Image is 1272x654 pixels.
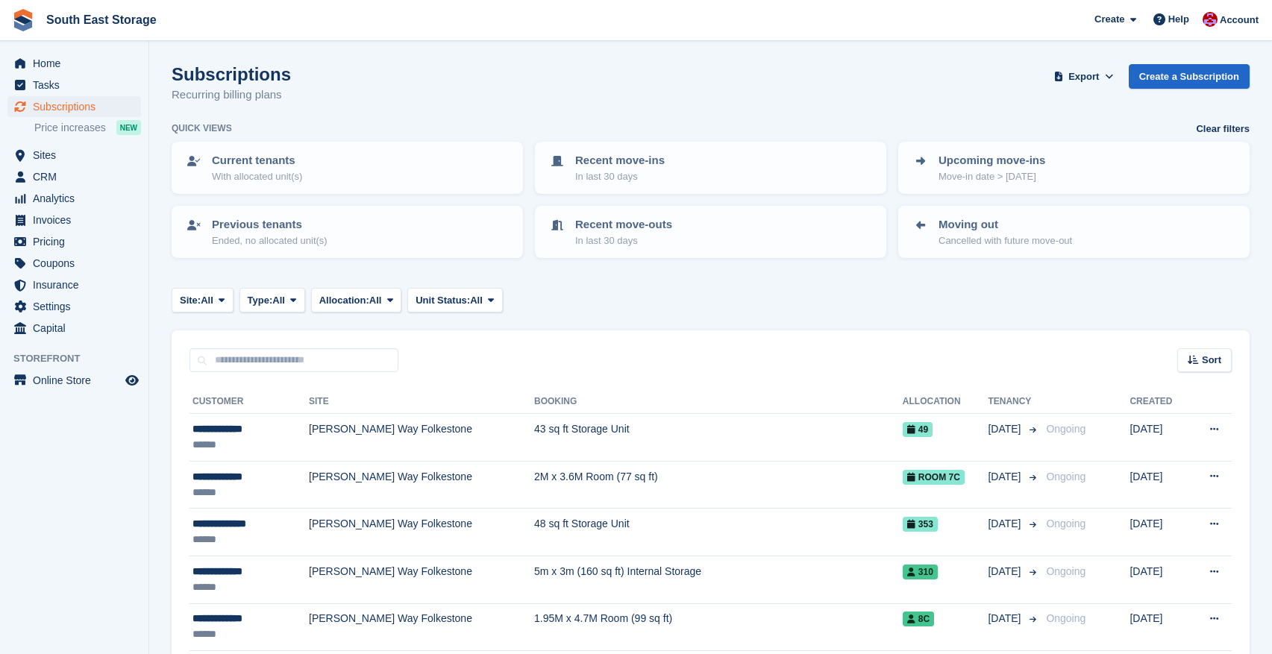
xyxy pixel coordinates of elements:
[903,565,938,579] span: 310
[534,390,903,414] th: Booking
[248,293,273,308] span: Type:
[988,611,1024,626] span: [DATE]
[1130,556,1188,603] td: [DATE]
[309,414,534,462] td: [PERSON_NAME] Way Folkestone
[7,370,141,391] a: menu
[7,210,141,230] a: menu
[1220,13,1259,28] span: Account
[900,143,1248,192] a: Upcoming move-ins Move-in date > [DATE]
[33,274,122,295] span: Insurance
[34,121,106,135] span: Price increases
[575,152,665,169] p: Recent move-ins
[1202,353,1221,368] span: Sort
[309,603,534,651] td: [PERSON_NAME] Way Folkestone
[1046,518,1085,529] span: Ongoing
[309,509,534,556] td: [PERSON_NAME] Way Folkestone
[7,75,141,95] a: menu
[939,152,1045,169] p: Upcoming move-ins
[470,293,483,308] span: All
[33,75,122,95] span: Tasks
[534,556,903,603] td: 5m x 3m (160 sq ft) Internal Storage
[172,64,291,84] h1: Subscriptions
[939,169,1045,184] p: Move-in date > [DATE]
[33,96,122,117] span: Subscriptions
[575,216,672,233] p: Recent move-outs
[575,169,665,184] p: In last 30 days
[7,145,141,166] a: menu
[1068,69,1099,84] span: Export
[903,390,989,414] th: Allocation
[272,293,285,308] span: All
[172,122,232,135] h6: Quick views
[172,288,234,312] button: Site: All
[1129,64,1250,89] a: Create a Subscription
[903,470,965,485] span: Room 7c
[1196,122,1250,136] a: Clear filters
[988,390,1040,414] th: Tenancy
[7,318,141,339] a: menu
[33,53,122,74] span: Home
[1168,12,1189,27] span: Help
[173,207,521,257] a: Previous tenants Ended, no allocated unit(s)
[7,296,141,317] a: menu
[201,293,213,308] span: All
[309,556,534,603] td: [PERSON_NAME] Way Folkestone
[116,120,141,135] div: NEW
[319,293,369,308] span: Allocation:
[988,564,1024,579] span: [DATE]
[369,293,382,308] span: All
[33,370,122,391] span: Online Store
[1130,603,1188,651] td: [DATE]
[939,216,1072,233] p: Moving out
[239,288,305,312] button: Type: All
[7,253,141,274] a: menu
[311,288,402,312] button: Allocation: All
[1046,471,1085,482] span: Ongoing
[33,145,122,166] span: Sites
[33,318,122,339] span: Capital
[1130,509,1188,556] td: [DATE]
[13,351,148,366] span: Storefront
[212,233,328,248] p: Ended, no allocated unit(s)
[212,216,328,233] p: Previous tenants
[1051,64,1117,89] button: Export
[7,96,141,117] a: menu
[1046,423,1085,435] span: Ongoing
[212,169,302,184] p: With allocated unit(s)
[536,143,885,192] a: Recent move-ins In last 30 days
[123,371,141,389] a: Preview store
[903,611,934,626] span: 8C
[173,143,521,192] a: Current tenants With allocated unit(s)
[534,461,903,509] td: 2M x 3.6M Room (77 sq ft)
[534,414,903,462] td: 43 sq ft Storage Unit
[180,293,201,308] span: Site:
[1130,390,1188,414] th: Created
[534,603,903,651] td: 1.95M x 4.7M Room (99 sq ft)
[12,9,34,31] img: stora-icon-8386f47178a22dfd0bd8f6a31ec36ba5ce8667c1dd55bd0f319d3a0aa187defe.svg
[212,152,302,169] p: Current tenants
[34,119,141,136] a: Price increases NEW
[33,231,122,252] span: Pricing
[33,188,122,209] span: Analytics
[988,516,1024,532] span: [DATE]
[309,461,534,509] td: [PERSON_NAME] Way Folkestone
[1046,612,1085,624] span: Ongoing
[309,390,534,414] th: Site
[903,422,933,437] span: 49
[1130,414,1188,462] td: [DATE]
[575,233,672,248] p: In last 30 days
[534,509,903,556] td: 48 sq ft Storage Unit
[939,233,1072,248] p: Cancelled with future move-out
[189,390,309,414] th: Customer
[7,231,141,252] a: menu
[33,253,122,274] span: Coupons
[172,87,291,104] p: Recurring billing plans
[1130,461,1188,509] td: [DATE]
[7,53,141,74] a: menu
[1203,12,1218,27] img: Roger Norris
[33,166,122,187] span: CRM
[536,207,885,257] a: Recent move-outs In last 30 days
[903,517,938,532] span: 353
[33,210,122,230] span: Invoices
[7,274,141,295] a: menu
